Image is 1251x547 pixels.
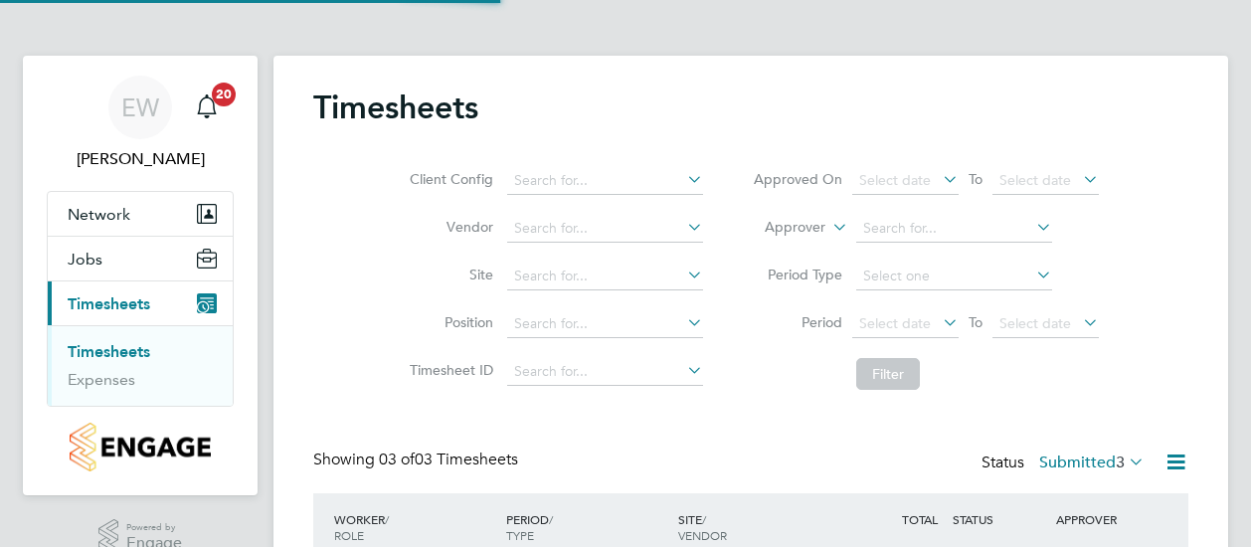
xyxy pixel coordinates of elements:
[404,266,493,283] label: Site
[963,166,988,192] span: To
[856,358,920,390] button: Filter
[859,314,931,332] span: Select date
[68,250,102,269] span: Jobs
[404,313,493,331] label: Position
[48,237,233,280] button: Jobs
[379,450,518,469] span: 03 Timesheets
[47,147,234,171] span: Eamon Woods
[212,83,236,106] span: 20
[313,450,522,470] div: Showing
[507,215,703,243] input: Search for...
[121,94,159,120] span: EW
[1051,501,1155,537] div: APPROVER
[1116,453,1125,472] span: 3
[68,205,130,224] span: Network
[379,450,415,469] span: 03 of
[404,170,493,188] label: Client Config
[1039,453,1145,472] label: Submitted
[999,171,1071,189] span: Select date
[404,218,493,236] label: Vendor
[753,313,842,331] label: Period
[736,218,825,238] label: Approver
[187,76,227,139] a: 20
[23,56,258,495] nav: Main navigation
[334,527,364,543] span: ROLE
[859,171,931,189] span: Select date
[702,511,706,527] span: /
[549,511,553,527] span: /
[507,263,703,290] input: Search for...
[963,309,988,335] span: To
[48,281,233,325] button: Timesheets
[507,358,703,386] input: Search for...
[404,361,493,379] label: Timesheet ID
[507,167,703,195] input: Search for...
[68,294,150,313] span: Timesheets
[753,266,842,283] label: Period Type
[753,170,842,188] label: Approved On
[68,342,150,361] a: Timesheets
[313,88,478,127] h2: Timesheets
[902,511,938,527] span: TOTAL
[982,450,1149,477] div: Status
[126,519,182,536] span: Powered by
[48,192,233,236] button: Network
[47,423,234,471] a: Go to home page
[856,215,1052,243] input: Search for...
[48,325,233,406] div: Timesheets
[856,263,1052,290] input: Select one
[678,527,727,543] span: VENDOR
[507,310,703,338] input: Search for...
[385,511,389,527] span: /
[70,423,210,471] img: countryside-properties-logo-retina.png
[68,370,135,389] a: Expenses
[999,314,1071,332] span: Select date
[948,501,1051,537] div: STATUS
[47,76,234,171] a: EW[PERSON_NAME]
[506,527,534,543] span: TYPE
